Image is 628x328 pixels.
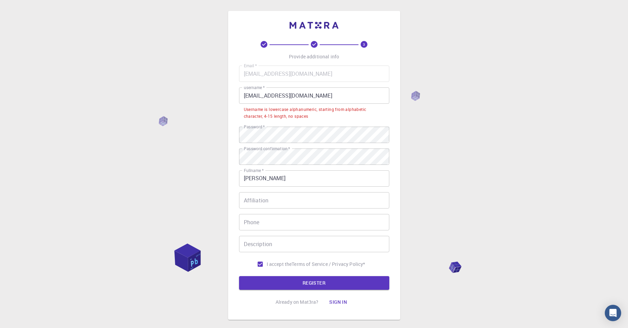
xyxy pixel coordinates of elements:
p: Terms of Service / Privacy Policy * [292,261,365,268]
label: username [244,85,265,90]
a: Terms of Service / Privacy Policy* [292,261,365,268]
div: Open Intercom Messenger [605,305,621,321]
label: Email [244,63,257,69]
text: 3 [363,42,365,47]
p: Provide additional info [289,53,339,60]
span: I accept the [267,261,292,268]
div: Username is lowercase alphanumeric, starting from alphabetic character, 4-15 length, no spaces [244,106,385,120]
button: REGISTER [239,276,389,290]
label: Password confirmation [244,146,290,152]
label: Password [244,124,265,130]
p: Already on Mat3ra? [276,299,319,305]
button: Sign in [324,295,352,309]
label: Fullname [244,168,264,173]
